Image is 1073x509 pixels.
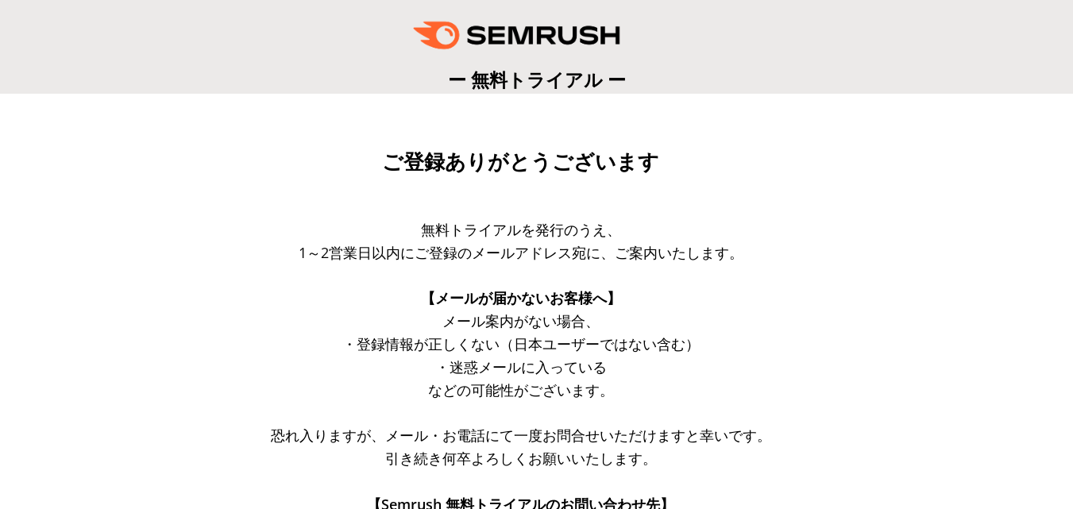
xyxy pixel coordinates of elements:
[428,380,614,399] span: などの可能性がございます。
[382,150,659,174] span: ご登録ありがとうございます
[435,357,607,376] span: ・迷惑メールに入っている
[385,449,657,468] span: 引き続き何卒よろしくお願いいたします。
[421,288,621,307] span: 【メールが届かないお客様へ】
[448,67,626,92] span: ー 無料トライアル ー
[421,220,621,239] span: 無料トライアルを発行のうえ、
[342,334,700,353] span: ・登録情報が正しくない（日本ユーザーではない含む）
[299,243,743,262] span: 1～2営業日以内にご登録のメールアドレス宛に、ご案内いたします。
[442,311,600,330] span: メール案内がない場合、
[271,426,771,445] span: 恐れ入りますが、メール・お電話にて一度お問合せいただけますと幸いです。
